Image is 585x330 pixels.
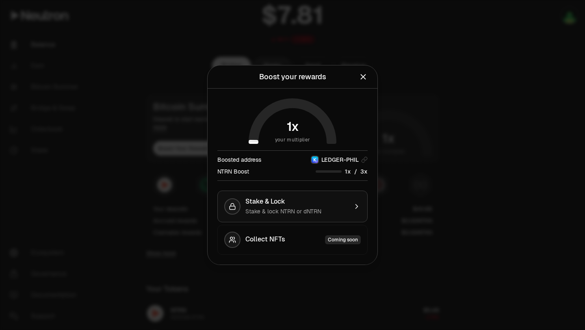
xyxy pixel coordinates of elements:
[359,71,368,82] button: Close
[217,191,368,222] button: Stake & LockStake & lock NTRN or dNTRN
[316,167,368,176] div: /
[275,136,310,144] span: your multiplier
[321,156,359,164] span: LEDGER-PHIL
[245,198,285,206] span: Stake & Lock
[325,235,361,244] div: Coming soon
[217,167,249,176] div: NTRN Boost
[245,208,321,215] span: Stake & lock NTRN or dNTRN
[217,225,368,255] button: Collect NFTsComing soon
[312,156,318,163] img: Keplr
[245,235,285,244] span: Collect NFTs
[259,71,326,82] div: Boost your rewards
[217,156,261,164] div: Boosted address
[311,156,368,164] button: KeplrLEDGER-PHIL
